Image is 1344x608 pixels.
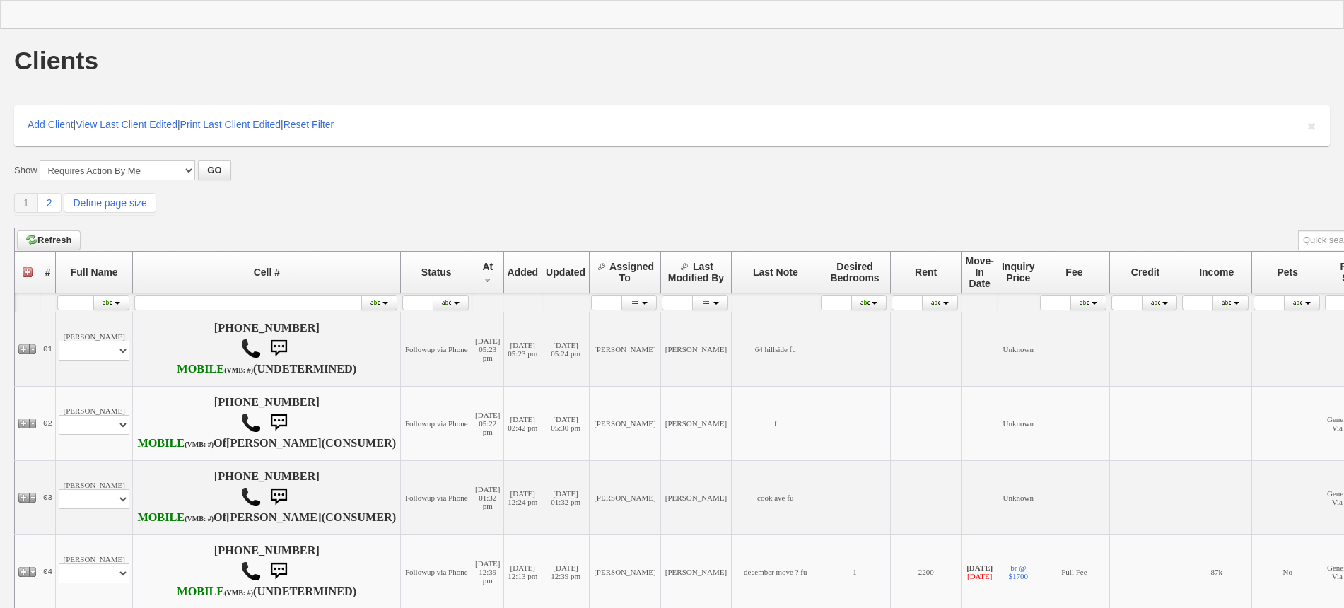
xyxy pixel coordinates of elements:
[732,387,819,461] td: f
[198,160,230,180] button: GO
[224,589,253,597] font: (VMB: #)
[590,312,661,387] td: [PERSON_NAME]
[503,461,542,535] td: [DATE] 12:24 pm
[136,396,397,451] h4: [PHONE_NUMBER] Of (CONSUMER)
[472,312,503,387] td: [DATE] 05:23 pm
[264,334,293,363] img: sms.png
[401,312,472,387] td: Followup via Phone
[967,572,992,580] font: [DATE]
[546,267,585,278] span: Updated
[264,409,293,437] img: sms.png
[180,119,281,130] a: Print Last Client Edited
[56,461,133,535] td: [PERSON_NAME]
[1278,267,1299,278] span: Pets
[76,119,177,130] a: View Last Client Edited
[482,261,493,272] span: At
[40,461,56,535] td: 03
[224,366,253,374] font: (VMB: #)
[1002,261,1035,283] span: Inquiry Price
[472,461,503,535] td: [DATE] 01:32 pm
[254,267,280,278] span: Cell #
[136,470,397,525] h4: [PHONE_NUMBER] Of (CONSUMER)
[14,193,38,213] a: 1
[240,412,262,433] img: call.png
[915,267,937,278] span: Rent
[137,511,214,524] b: T-Mobile USA, Inc.
[40,387,56,461] td: 02
[226,511,322,524] b: [PERSON_NAME]
[503,387,542,461] td: [DATE] 02:42 pm
[998,387,1039,461] td: Unknown
[401,461,472,535] td: Followup via Phone
[14,164,37,177] label: Show
[177,585,253,598] b: AT&T Wireless
[14,48,98,74] h1: Clients
[240,338,262,359] img: call.png
[226,437,322,450] b: [PERSON_NAME]
[1009,563,1029,580] a: br @ $1700
[660,461,732,535] td: [PERSON_NAME]
[660,387,732,461] td: [PERSON_NAME]
[40,312,56,387] td: 01
[240,561,262,582] img: call.png
[1065,267,1082,278] span: Fee
[508,267,539,278] span: Added
[38,193,62,213] a: 2
[137,511,185,524] font: MOBILE
[421,267,452,278] span: Status
[401,387,472,461] td: Followup via Phone
[503,312,542,387] td: [DATE] 05:23 pm
[732,461,819,535] td: cook ave fu
[668,261,724,283] span: Last Modified By
[660,312,732,387] td: [PERSON_NAME]
[136,322,397,377] h4: [PHONE_NUMBER] (UNDETERMINED)
[177,363,224,375] font: MOBILE
[1131,267,1159,278] span: Credit
[56,312,133,387] td: [PERSON_NAME]
[590,387,661,461] td: [PERSON_NAME]
[40,252,56,293] th: #
[966,563,993,572] b: [DATE]
[136,544,397,600] h4: [PHONE_NUMBER] (UNDETERMINED)
[264,483,293,511] img: sms.png
[542,387,590,461] td: [DATE] 05:30 pm
[264,557,293,585] img: sms.png
[753,267,798,278] span: Last Note
[17,230,81,250] a: Refresh
[28,119,74,130] a: Add Client
[177,585,224,598] font: MOBILE
[185,515,214,522] font: (VMB: #)
[998,312,1039,387] td: Unknown
[71,267,118,278] span: Full Name
[177,363,253,375] b: T-Mobile USA, Inc.
[185,440,214,448] font: (VMB: #)
[472,387,503,461] td: [DATE] 05:22 pm
[965,255,993,289] span: Move-In Date
[14,105,1330,146] div: | | |
[1199,267,1234,278] span: Income
[240,486,262,508] img: call.png
[284,119,334,130] a: Reset Filter
[137,437,185,450] font: MOBILE
[830,261,879,283] span: Desired Bedrooms
[542,312,590,387] td: [DATE] 05:24 pm
[998,461,1039,535] td: Unknown
[732,312,819,387] td: 64 hillside fu
[137,437,214,450] b: T-Mobile USA, Inc.
[609,261,654,283] span: Assigned To
[64,193,156,213] a: Define page size
[542,461,590,535] td: [DATE] 01:32 pm
[590,461,661,535] td: [PERSON_NAME]
[56,387,133,461] td: [PERSON_NAME]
